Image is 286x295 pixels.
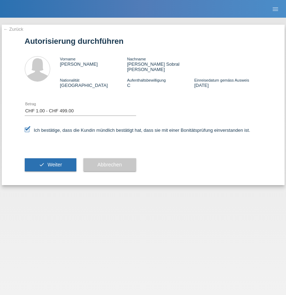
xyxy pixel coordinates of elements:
[39,162,45,167] i: check
[98,162,122,167] span: Abbrechen
[25,37,262,46] h1: Autorisierung durchführen
[25,128,250,133] label: Ich bestätige, dass die Kundin mündlich bestätigt hat, dass sie mit einer Bonitätsprüfung einvers...
[60,78,80,82] span: Nationalität
[60,77,127,88] div: [GEOGRAPHIC_DATA]
[272,6,279,13] i: menu
[25,158,76,172] button: check Weiter
[268,7,282,11] a: menu
[194,77,261,88] div: [DATE]
[83,158,136,172] button: Abbrechen
[194,78,249,82] span: Einreisedatum gemäss Ausweis
[127,77,194,88] div: C
[127,56,194,72] div: [PERSON_NAME] Sobral [PERSON_NAME]
[60,56,127,67] div: [PERSON_NAME]
[127,57,146,61] span: Nachname
[127,78,165,82] span: Aufenthaltsbewilligung
[4,26,23,32] a: ← Zurück
[60,57,76,61] span: Vorname
[47,162,62,167] span: Weiter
